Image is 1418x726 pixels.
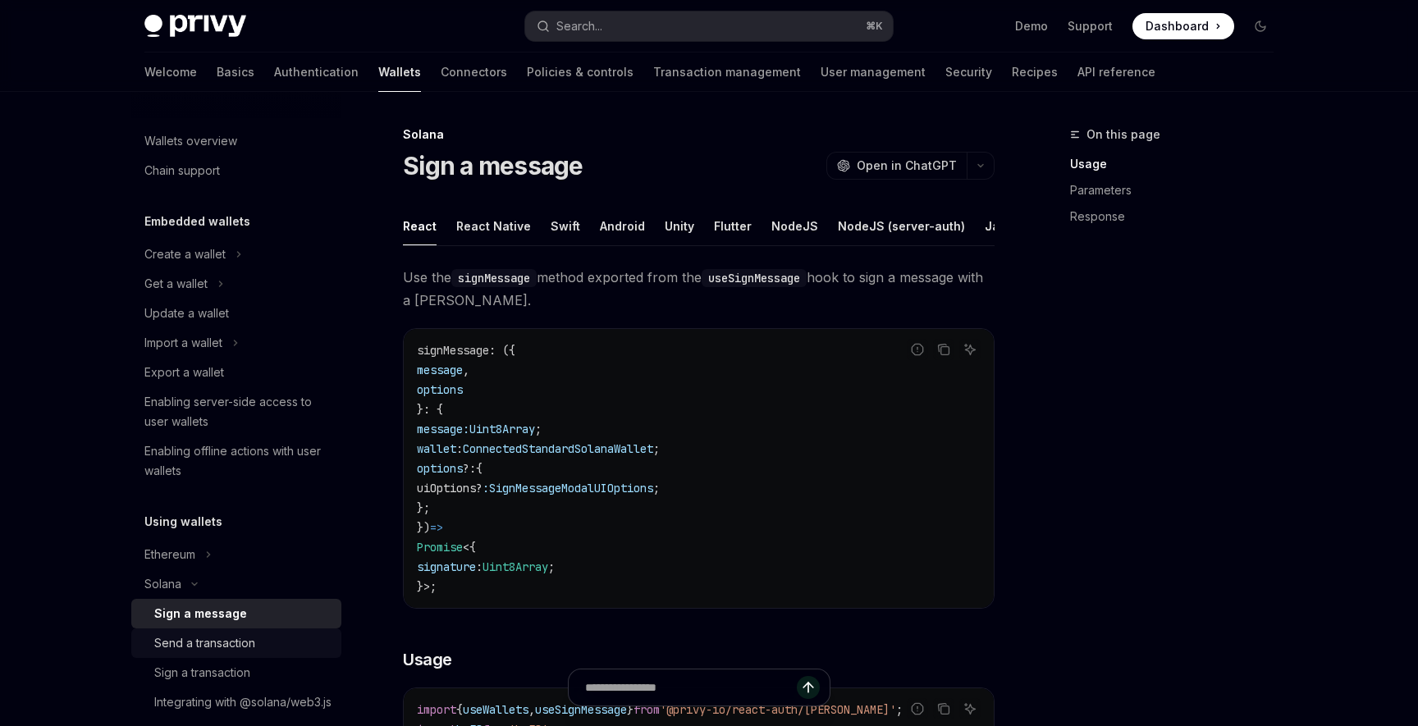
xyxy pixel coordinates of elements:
[1247,13,1274,39] button: Toggle dark mode
[556,16,602,36] div: Search...
[430,520,443,535] span: =>
[144,392,332,431] div: Enabling server-side access to user wallets
[144,15,246,38] img: dark logo
[653,481,660,495] span: ;
[527,53,634,92] a: Policies & controls
[1012,53,1058,92] a: Recipes
[417,343,489,358] span: signMessage
[866,20,883,33] span: ⌘ K
[1086,125,1160,144] span: On this page
[403,207,437,245] div: React
[217,53,254,92] a: Basics
[821,53,926,92] a: User management
[417,422,469,436] span: message:
[403,266,995,312] span: Use the method exported from the hook to sign a message with a [PERSON_NAME].
[144,441,332,481] div: Enabling offline actions with user wallets
[144,363,224,382] div: Export a wallet
[131,540,341,569] button: Toggle Ethereum section
[131,358,341,387] a: Export a wallet
[771,207,818,245] div: NodeJS
[154,604,247,623] div: Sign a message
[476,559,483,574] span: :
[535,422,542,436] span: ;
[144,333,222,353] div: Import a wallet
[131,687,341,717] a: Integrating with @solana/web3.js
[451,269,537,287] code: signMessage
[144,274,208,294] div: Get a wallet
[525,11,893,41] button: Open search
[483,559,548,574] span: Uint8Array
[403,648,452,671] span: Usage
[378,53,421,92] a: Wallets
[403,126,995,143] div: Solana
[131,240,341,269] button: Toggle Create a wallet section
[585,669,797,705] input: Ask a question...
[600,207,645,245] div: Android
[154,663,250,683] div: Sign a transaction
[131,628,341,658] a: Send a transaction
[933,339,954,360] button: Copy the contents from the code block
[144,574,181,594] div: Solana
[551,207,580,245] div: Swift
[131,658,341,687] a: Sign a transaction
[456,207,531,245] div: React Native
[417,382,463,397] span: options
[907,339,928,360] button: Report incorrect code
[131,299,341,328] a: Update a wallet
[417,461,463,476] span: options
[826,152,967,180] button: Open in ChatGPT
[797,676,820,699] button: Send message
[441,53,507,92] a: Connectors
[489,481,653,495] span: SignMessageModalUIOptions
[653,441,660,456] span: ;
[131,126,341,156] a: Wallets overview
[144,304,229,323] div: Update a wallet
[469,422,535,436] span: Uint8Array
[274,53,359,92] a: Authentication
[1015,18,1048,34] a: Demo
[456,441,463,456] span: :
[144,545,195,564] div: Ethereum
[548,559,555,574] span: ;
[417,441,456,456] span: wallet
[483,481,489,495] span: :
[463,461,476,476] span: ?:
[945,53,992,92] a: Security
[985,207,1013,245] div: Java
[144,161,220,180] div: Chain support
[403,151,583,180] h1: Sign a message
[131,328,341,358] button: Toggle Import a wallet section
[131,156,341,185] a: Chain support
[417,363,463,377] span: message
[653,53,801,92] a: Transaction management
[1146,18,1209,34] span: Dashboard
[417,500,430,515] span: };
[489,343,515,358] span: : ({
[1132,13,1234,39] a: Dashboard
[463,540,476,555] span: <{
[665,207,694,245] div: Unity
[154,633,255,653] div: Send a transaction
[1070,151,1287,177] a: Usage
[714,207,752,245] div: Flutter
[417,540,463,555] span: Promise
[144,512,222,532] h5: Using wallets
[131,436,341,486] a: Enabling offline actions with user wallets
[417,402,443,417] span: }: {
[463,363,469,377] span: ,
[1068,18,1113,34] a: Support
[463,441,653,456] span: ConnectedStandardSolanaWallet
[131,569,341,599] button: Toggle Solana section
[1070,177,1287,203] a: Parameters
[417,481,483,495] span: uiOptions?
[959,339,981,360] button: Ask AI
[144,53,197,92] a: Welcome
[702,269,807,287] code: useSignMessage
[131,269,341,299] button: Toggle Get a wallet section
[417,520,430,535] span: })
[1077,53,1155,92] a: API reference
[144,131,237,151] div: Wallets overview
[144,244,226,264] div: Create a wallet
[1070,203,1287,230] a: Response
[131,599,341,628] a: Sign a message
